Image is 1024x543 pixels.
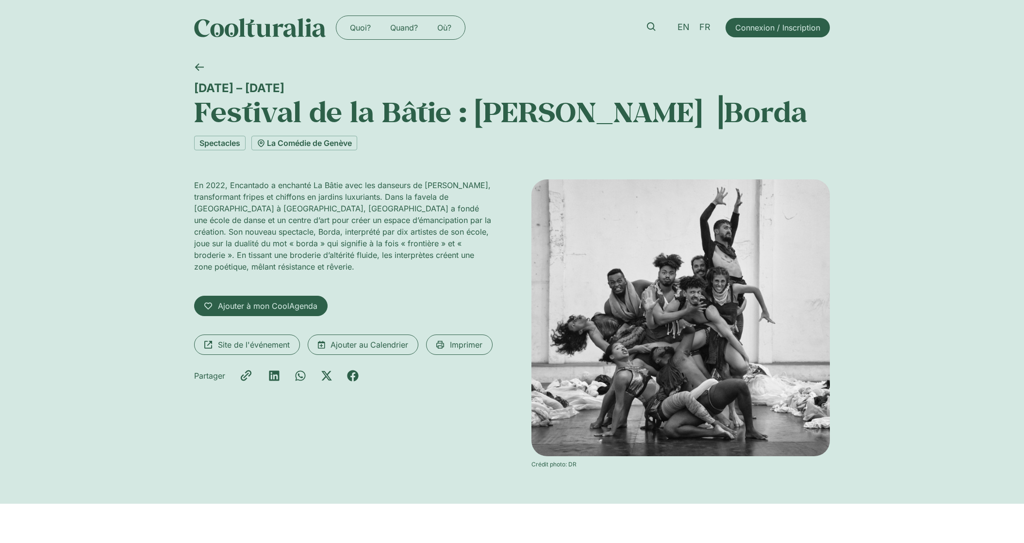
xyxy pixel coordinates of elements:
[194,296,328,316] a: Ajouter à mon CoolAgenda
[268,370,280,382] div: Partager sur linkedin
[218,339,290,351] span: Site de l'événement
[218,300,317,312] span: Ajouter à mon CoolAgenda
[699,22,710,32] span: FR
[340,20,380,35] a: Quoi?
[321,370,332,382] div: Partager sur x-twitter
[531,460,830,469] div: Crédit photo: DR
[194,95,830,128] h1: Festival de la Bâtie : [PERSON_NAME] ⎥Borda
[531,179,830,456] img: Coolturalia - Lia Rodrigues ⎥Borda
[347,370,359,382] div: Partager sur facebook
[330,339,408,351] span: Ajouter au Calendrier
[428,20,461,35] a: Où?
[426,335,493,355] a: Imprimer
[677,22,690,32] span: EN
[308,335,418,355] a: Ajouter au Calendrier
[340,20,461,35] nav: Menu
[450,339,482,351] span: Imprimer
[380,20,428,35] a: Quand?
[735,22,820,33] span: Connexion / Inscription
[251,136,357,150] a: La Comédie de Genève
[694,20,715,34] a: FR
[726,18,830,37] a: Connexion / Inscription
[194,179,493,272] p: En 2022, Encantado a enchanté La Bâtie avec les danseurs de [PERSON_NAME], transformant fripes et...
[194,335,300,355] a: Site de l'événement
[194,136,246,150] a: Spectacles
[194,81,830,95] div: [DATE] – [DATE]
[673,20,694,34] a: EN
[194,370,225,382] div: Partager
[295,370,306,382] div: Partager sur whatsapp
